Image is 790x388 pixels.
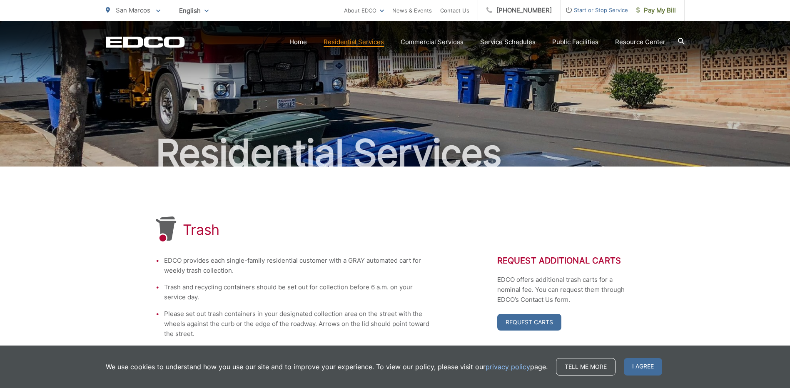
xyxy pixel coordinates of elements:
[164,256,431,276] li: EDCO provides each single-family residential customer with a GRAY automated cart for weekly trash...
[401,37,464,47] a: Commercial Services
[497,314,561,331] a: Request Carts
[497,256,635,266] h2: Request Additional Carts
[173,3,215,18] span: English
[106,362,548,372] p: We use cookies to understand how you use our site and to improve your experience. To view our pol...
[624,358,662,376] span: I agree
[344,5,384,15] a: About EDCO
[289,37,307,47] a: Home
[164,282,431,302] li: Trash and recycling containers should be set out for collection before 6 a.m. on your service day.
[106,36,185,48] a: EDCD logo. Return to the homepage.
[636,5,676,15] span: Pay My Bill
[116,6,150,14] span: San Marcos
[440,5,469,15] a: Contact Us
[164,309,431,339] li: Please set out trash containers in your designated collection area on the street with the wheels ...
[392,5,432,15] a: News & Events
[106,132,685,174] h2: Residential Services
[480,37,536,47] a: Service Schedules
[556,358,616,376] a: Tell me more
[486,362,530,372] a: privacy policy
[552,37,598,47] a: Public Facilities
[324,37,384,47] a: Residential Services
[615,37,665,47] a: Resource Center
[497,275,635,305] p: EDCO offers additional trash carts for a nominal fee. You can request them through EDCO’s Contact...
[183,221,220,238] h1: Trash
